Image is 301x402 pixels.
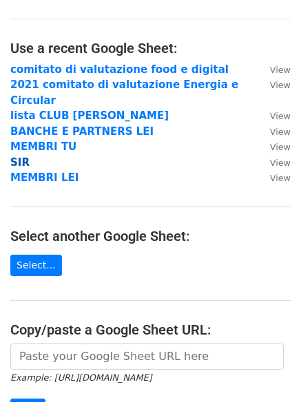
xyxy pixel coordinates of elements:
[10,255,62,276] a: Select...
[256,156,291,169] a: View
[10,78,238,107] a: 2021 comitato di valutazione Energia e Circular
[10,63,229,76] a: comitato di valutazione food e digital
[10,140,76,153] a: MEMBRI TU
[270,142,291,152] small: View
[270,80,291,90] small: View
[10,40,291,56] h4: Use a recent Google Sheet:
[10,109,169,122] a: lista CLUB [PERSON_NAME]
[10,171,79,184] a: MEMBRI LEI
[10,125,154,138] a: BANCHE E PARTNERS LEI
[270,173,291,183] small: View
[270,158,291,168] small: View
[232,336,301,402] div: Widget chat
[270,111,291,121] small: View
[10,156,30,169] a: SIR
[10,228,291,244] h4: Select another Google Sheet:
[256,78,291,91] a: View
[256,171,291,184] a: View
[270,65,291,75] small: View
[232,336,301,402] iframe: Chat Widget
[10,321,291,338] h4: Copy/paste a Google Sheet URL:
[270,127,291,137] small: View
[256,109,291,122] a: View
[10,343,284,370] input: Paste your Google Sheet URL here
[256,140,291,153] a: View
[256,63,291,76] a: View
[256,125,291,138] a: View
[10,372,152,383] small: Example: [URL][DOMAIN_NAME]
